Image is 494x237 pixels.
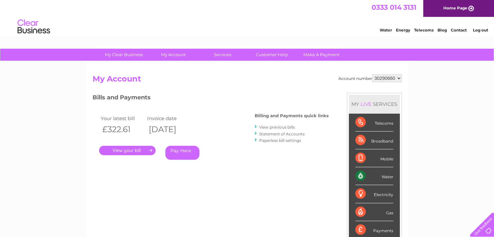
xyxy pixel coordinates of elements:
[17,17,50,37] img: logo.png
[372,3,416,11] a: 0333 014 3131
[355,114,393,131] div: Telecoms
[451,28,467,32] a: Contact
[338,74,402,82] div: Account number
[355,149,393,167] div: Mobile
[414,28,434,32] a: Telecoms
[355,167,393,185] div: Water
[146,123,192,136] th: [DATE]
[355,185,393,203] div: Electricity
[259,125,295,130] a: View previous bills
[165,146,199,160] a: Pay Here
[355,203,393,221] div: Gas
[196,49,249,61] a: Services
[259,138,301,143] a: Paperless bill settings
[93,93,329,104] h3: Bills and Payments
[146,114,192,123] td: Invoice date
[94,4,401,31] div: Clear Business is a trading name of Verastar Limited (registered in [GEOGRAPHIC_DATA] No. 3667643...
[396,28,410,32] a: Energy
[359,101,373,107] div: LIVE
[295,49,348,61] a: Make A Payment
[380,28,392,32] a: Water
[99,123,146,136] th: £322.61
[349,95,400,113] div: MY SERVICES
[99,114,146,123] td: Your latest bill
[355,131,393,149] div: Broadband
[146,49,200,61] a: My Account
[99,146,156,155] a: .
[245,49,299,61] a: Customer Help
[473,28,488,32] a: Log out
[437,28,447,32] a: Blog
[259,131,305,136] a: Statement of Accounts
[93,74,402,87] h2: My Account
[255,113,329,118] h4: Billing and Payments quick links
[97,49,151,61] a: My Clear Business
